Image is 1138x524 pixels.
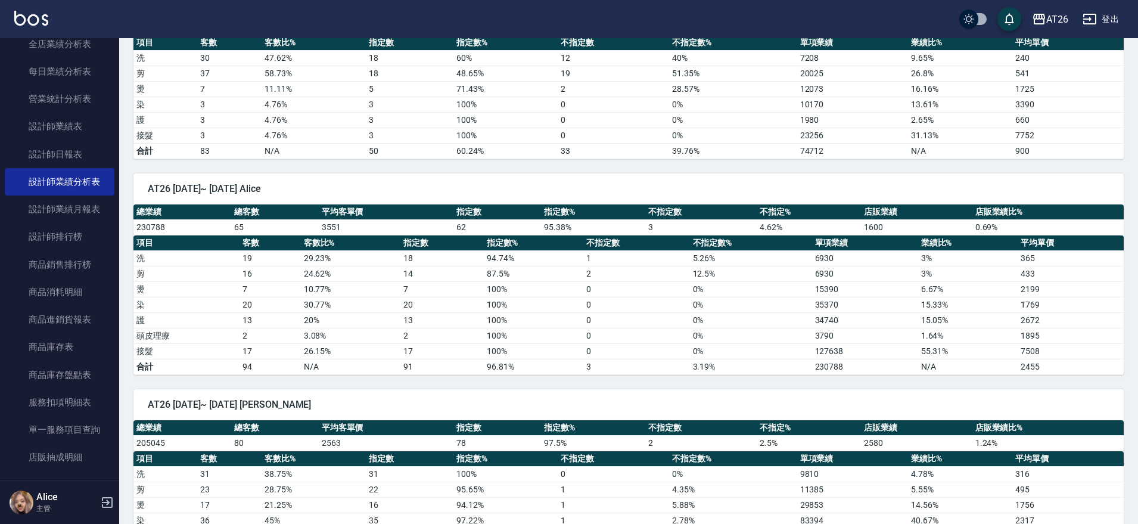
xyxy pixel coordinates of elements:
td: 0 % [690,281,812,297]
td: 21.25 % [262,497,366,513]
td: 接髮 [133,128,197,143]
th: 店販業績比% [972,420,1124,436]
th: 客數比% [262,451,366,467]
td: 燙 [133,81,197,97]
td: 26.15 % [301,343,400,359]
td: 62 [453,219,541,235]
td: 1769 [1018,297,1124,312]
td: 2580 [861,435,972,451]
td: 0 [583,343,689,359]
td: 51.35 % [669,66,797,81]
table: a dense table [133,35,1124,159]
td: N/A [262,143,366,159]
th: 單項業績 [797,451,909,467]
td: 23256 [797,128,909,143]
td: 65 [231,219,319,235]
td: 365 [1018,250,1124,266]
th: 客數比% [301,235,400,251]
a: 設計師業績分析表 [5,168,114,196]
td: 127638 [812,343,918,359]
td: 0 % [669,97,797,112]
td: 0 [558,97,669,112]
table: a dense table [133,204,1124,235]
td: 60.24% [453,143,558,159]
td: 6930 [812,250,918,266]
td: 2 [558,81,669,97]
td: 14.56 % [908,497,1012,513]
td: 2 [400,328,484,343]
th: 指定數 [453,204,541,220]
td: 230788 [133,219,231,235]
td: 5 [366,81,453,97]
td: 15.05 % [918,312,1018,328]
td: 3 % [918,250,1018,266]
td: 洗 [133,250,240,266]
a: 單一服務項目查詢 [5,416,114,444]
td: 1980 [797,112,909,128]
td: 17 [240,343,301,359]
td: 900 [1012,143,1124,159]
td: 7752 [1012,128,1124,143]
a: 全店業績分析表 [5,30,114,58]
th: 不指定數 [645,204,757,220]
td: 433 [1018,266,1124,281]
th: 指定數% [453,451,558,467]
a: 商品進銷貨報表 [5,306,114,333]
td: 71.43 % [453,81,558,97]
td: 28.75 % [262,482,366,497]
td: 97.5 % [541,435,645,451]
button: save [997,7,1021,31]
td: 95.38 % [541,219,645,235]
td: 60 % [453,50,558,66]
td: 37 [197,66,261,81]
td: 28.57 % [669,81,797,97]
td: 3 [197,112,261,128]
td: 護 [133,112,197,128]
td: 0.69 % [972,219,1124,235]
th: 業績比% [918,235,1018,251]
a: 商品消耗明細 [5,278,114,306]
td: 6930 [812,266,918,281]
td: 100 % [453,466,558,482]
td: 240 [1012,50,1124,66]
td: 1.64 % [918,328,1018,343]
td: 3 % [918,266,1018,281]
td: 1.24 % [972,435,1124,451]
td: 10.77 % [301,281,400,297]
td: 0 % [690,297,812,312]
th: 總業績 [133,420,231,436]
td: 19 [558,66,669,81]
td: 40 % [669,50,797,66]
td: 2199 [1018,281,1124,297]
td: 燙 [133,497,197,513]
th: 不指定數 [558,451,669,467]
td: N/A [918,359,1018,374]
td: 100 % [453,97,558,112]
td: 0 % [669,112,797,128]
td: 12.5 % [690,266,812,281]
th: 業績比% [908,451,1012,467]
td: 洗 [133,466,197,482]
td: 0 % [669,128,797,143]
td: 11.11 % [262,81,366,97]
td: 3 [583,359,689,374]
a: 設計師日報表 [5,141,114,168]
td: 78 [453,435,541,451]
td: 16.16 % [908,81,1012,97]
td: 4.76 % [262,112,366,128]
td: 495 [1012,482,1124,497]
td: 2 [583,266,689,281]
th: 平均客單價 [319,204,453,220]
td: 96.81% [484,359,583,374]
th: 業績比% [908,35,1012,51]
td: 230788 [812,359,918,374]
td: 23 [197,482,261,497]
td: 39.76% [669,143,797,159]
td: 47.62 % [262,50,366,66]
a: 設計師業績表 [5,113,114,140]
th: 項目 [133,451,197,467]
th: 指定數 [453,420,541,436]
td: 7508 [1018,343,1124,359]
th: 不指定數% [690,235,812,251]
td: 15390 [812,281,918,297]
